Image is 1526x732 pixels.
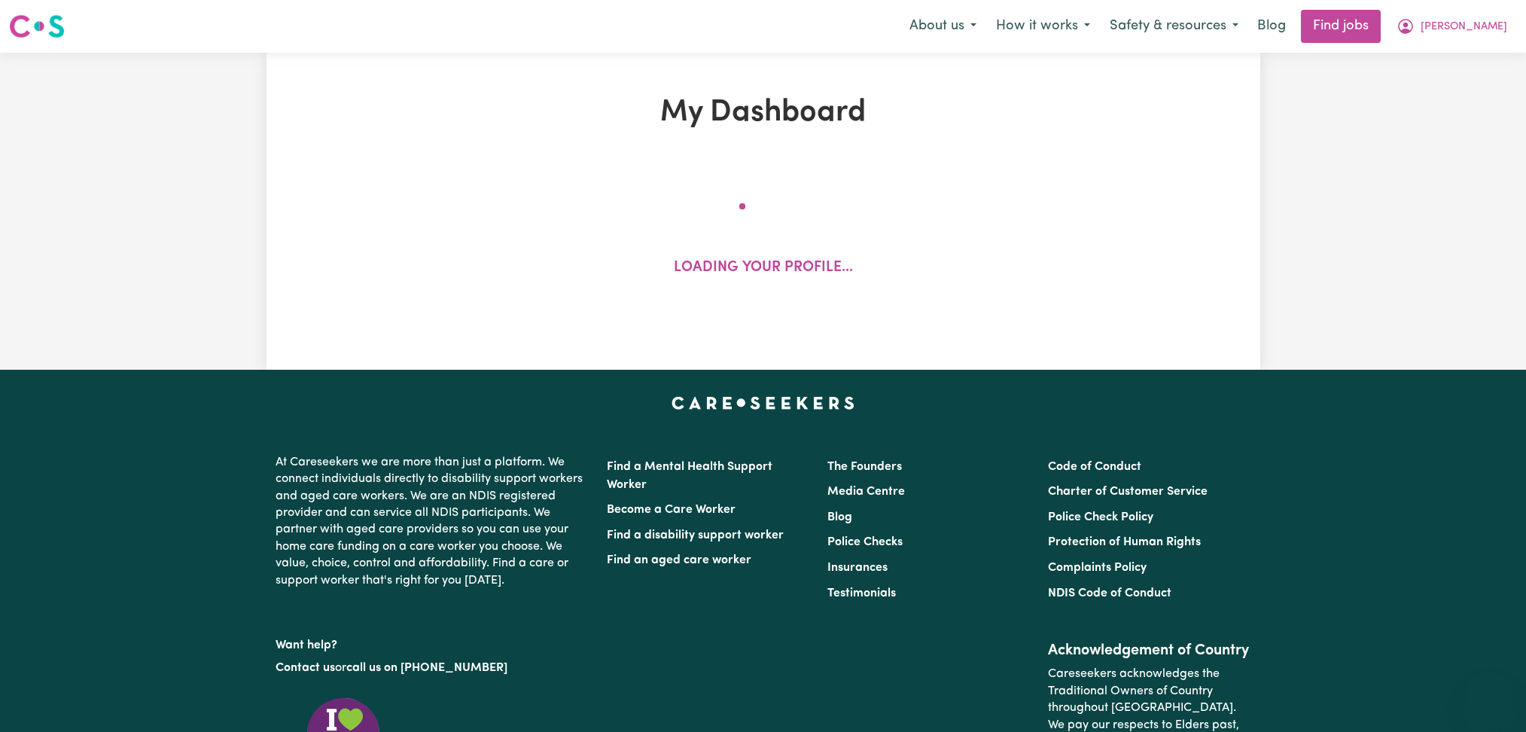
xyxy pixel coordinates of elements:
span: [PERSON_NAME] [1421,19,1507,35]
a: Careseekers home page [672,397,854,409]
a: The Founders [827,461,902,473]
a: Testimonials [827,587,896,599]
p: or [276,654,589,682]
button: How it works [986,11,1100,42]
a: Contact us [276,662,335,674]
a: Find a Mental Health Support Worker [607,461,772,491]
a: Complaints Policy [1048,562,1147,574]
a: NDIS Code of Conduct [1048,587,1171,599]
a: Code of Conduct [1048,461,1141,473]
a: Find a disability support worker [607,529,784,541]
a: Police Checks [827,536,903,548]
a: Careseekers logo [9,9,65,44]
a: Blog [827,511,852,523]
h2: Acknowledgement of Country [1048,642,1250,660]
h1: My Dashboard [441,95,1086,131]
p: Loading your profile... [674,258,853,279]
a: Media Centre [827,486,905,498]
button: About us [900,11,986,42]
a: Insurances [827,562,888,574]
button: Safety & resources [1100,11,1248,42]
a: Blog [1248,10,1295,43]
p: At Careseekers we are more than just a platform. We connect individuals directly to disability su... [276,448,589,595]
img: Careseekers logo [9,13,65,40]
a: Find jobs [1301,10,1381,43]
a: Charter of Customer Service [1048,486,1208,498]
button: My Account [1387,11,1517,42]
a: Find an aged care worker [607,554,751,566]
p: Want help? [276,631,589,654]
a: Protection of Human Rights [1048,536,1201,548]
a: Become a Care Worker [607,504,736,516]
a: call us on [PHONE_NUMBER] [346,662,507,674]
a: Police Check Policy [1048,511,1153,523]
iframe: Button to launch messaging window [1466,672,1514,720]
